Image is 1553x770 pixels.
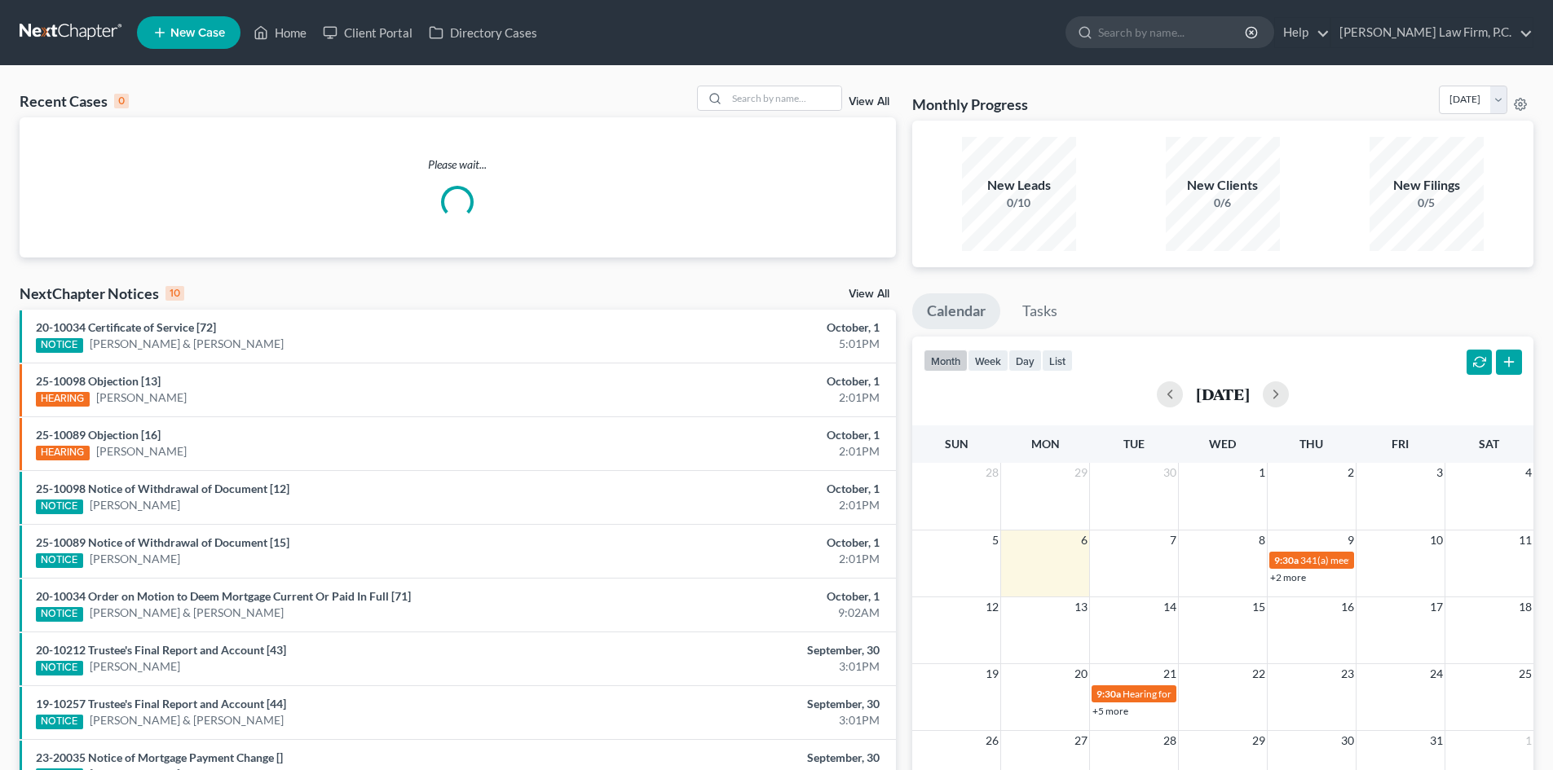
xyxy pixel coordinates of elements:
span: 28 [1162,731,1178,750]
div: NOTICE [36,661,83,675]
span: 26 [984,731,1000,750]
div: 2:01PM [609,497,880,513]
span: 13 [1073,597,1089,617]
a: 20-10034 Order on Motion to Deem Mortgage Current Or Paid In Full [71] [36,589,411,603]
a: Client Portal [315,18,421,47]
div: 0/10 [962,195,1076,211]
a: Tasks [1008,293,1072,329]
span: 9:30a [1096,688,1121,700]
a: 25-10089 Notice of Withdrawal of Document [15] [36,535,289,549]
span: 22 [1251,664,1267,684]
a: View All [849,288,889,300]
a: 25-10098 Notice of Withdrawal of Document [12] [36,482,289,495]
div: 10 [165,286,184,301]
span: 6 [1079,530,1089,550]
div: 0 [114,94,129,108]
div: NOTICE [36,715,83,729]
span: 30 [1162,463,1178,482]
div: 2:01PM [609,551,880,567]
span: 30 [1339,731,1356,750]
div: 9:02AM [609,605,880,621]
span: 23 [1339,664,1356,684]
div: Recent Cases [20,91,129,111]
span: 17 [1428,597,1445,617]
span: Mon [1031,437,1060,451]
input: Search by name... [1098,17,1247,47]
span: Wed [1209,437,1236,451]
div: HEARING [36,446,90,460]
a: [PERSON_NAME] [96,389,187,406]
span: 2 [1346,463,1356,482]
div: October, 1 [609,481,880,497]
div: New Leads [962,176,1076,195]
span: 28 [984,463,1000,482]
span: 7 [1168,530,1178,550]
span: Hearing for [PERSON_NAME] [1123,688,1250,700]
span: Fri [1392,437,1409,451]
span: 29 [1073,463,1089,482]
a: Home [245,18,315,47]
span: 3 [1435,463,1445,482]
a: Directory Cases [421,18,545,47]
div: 2:01PM [609,389,880,406]
div: New Clients [1166,176,1280,195]
span: 9:30a [1274,554,1299,566]
button: day [1008,350,1042,372]
div: September, 30 [609,696,880,712]
div: NOTICE [36,607,83,622]
span: New Case [170,27,225,39]
span: 11 [1517,530,1533,550]
a: [PERSON_NAME] & [PERSON_NAME] [90,336,284,352]
a: 19-10257 Trustee's Final Report and Account [44] [36,697,286,711]
span: 25 [1517,664,1533,684]
span: 16 [1339,597,1356,617]
a: 20-10212 Trustee's Final Report and Account [43] [36,643,286,657]
div: October, 1 [609,319,880,336]
span: 4 [1524,463,1533,482]
span: 18 [1517,597,1533,617]
div: October, 1 [609,588,880,605]
span: Sun [945,437,968,451]
span: 341(a) meeting for [PERSON_NAME] [1300,554,1458,566]
div: September, 30 [609,642,880,658]
div: October, 1 [609,373,880,389]
div: HEARING [36,392,90,407]
div: NOTICE [36,338,83,353]
div: 0/6 [1166,195,1280,211]
span: 9 [1346,530,1356,550]
span: 14 [1162,597,1178,617]
div: 5:01PM [609,336,880,352]
h2: [DATE] [1196,385,1250,403]
span: 27 [1073,731,1089,750]
a: Calendar [912,293,1000,329]
input: Search by name... [727,86,841,110]
a: [PERSON_NAME] & [PERSON_NAME] [90,712,284,728]
span: 24 [1428,664,1445,684]
span: 8 [1257,530,1267,550]
span: 5 [990,530,1000,550]
span: 19 [984,664,1000,684]
a: [PERSON_NAME] [96,443,187,460]
a: 20-10034 Certificate of Service [72] [36,320,216,334]
div: NOTICE [36,499,83,514]
a: Help [1275,18,1330,47]
span: 20 [1073,664,1089,684]
a: [PERSON_NAME] [90,497,180,513]
div: September, 30 [609,750,880,766]
div: 0/5 [1370,195,1484,211]
span: 29 [1251,731,1267,750]
span: 21 [1162,664,1178,684]
span: 1 [1257,463,1267,482]
a: +2 more [1270,571,1306,583]
div: 3:01PM [609,658,880,675]
a: 23-20035 Notice of Mortgage Payment Change [] [36,750,283,764]
div: New Filings [1370,176,1484,195]
span: Thu [1299,437,1323,451]
a: [PERSON_NAME] [90,551,180,567]
div: NOTICE [36,553,83,568]
button: week [968,350,1008,372]
span: 31 [1428,731,1445,750]
a: [PERSON_NAME] Law Firm, P.C. [1331,18,1533,47]
span: Sat [1479,437,1499,451]
a: [PERSON_NAME] & [PERSON_NAME] [90,605,284,621]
